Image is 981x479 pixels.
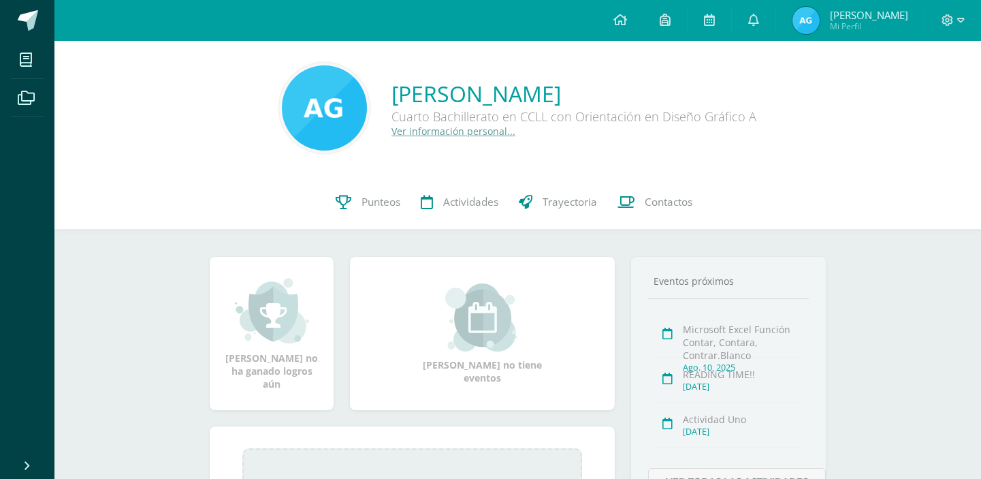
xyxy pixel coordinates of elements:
div: [DATE] [683,381,805,392]
a: [PERSON_NAME] [391,79,756,108]
img: 108cf427dc7e77f8f65ae5c0ebe4a51d.png [282,65,367,151]
a: Trayectoria [509,175,607,230]
div: [PERSON_NAME] no ha ganado logros aún [223,277,320,390]
span: Actividades [443,195,498,209]
div: Cuarto Bachillerato en CCLL con Orientación en Diseño Gráfico A [391,108,756,125]
span: Punteos [361,195,400,209]
span: Trayectoria [543,195,597,209]
img: achievement_small.png [235,277,309,345]
div: Eventos próximos [648,275,809,288]
div: READING TIME!! [683,368,805,381]
img: 75b8d2c87f4892803531c9d27c8f00eb.png [792,7,820,34]
a: Ver información personal... [391,125,515,138]
a: Actividades [411,175,509,230]
div: Microsoft Excel Función Contar, Contara, Contrar.Blanco [683,323,805,362]
div: Actividad Uno [683,413,805,426]
a: Contactos [607,175,703,230]
div: [PERSON_NAME] no tiene eventos [415,283,551,384]
img: event_small.png [445,283,519,352]
a: Punteos [325,175,411,230]
div: [DATE] [683,426,805,437]
span: Contactos [645,195,692,209]
span: [PERSON_NAME] [830,8,908,22]
span: Mi Perfil [830,20,908,32]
